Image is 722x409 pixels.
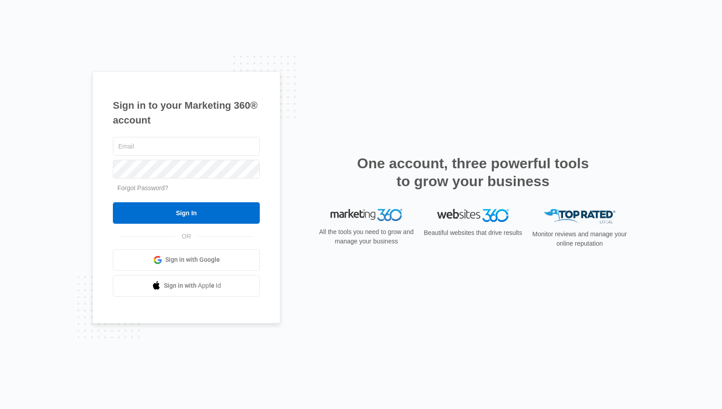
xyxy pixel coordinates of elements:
input: Email [113,137,260,156]
input: Sign In [113,202,260,224]
img: Marketing 360 [331,209,402,222]
a: Sign in with Apple Id [113,275,260,297]
p: Beautiful websites that drive results [423,228,523,238]
h2: One account, three powerful tools to grow your business [354,154,592,190]
img: Websites 360 [437,209,509,222]
span: Sign in with Google [165,255,220,264]
span: Sign in with Apple Id [164,281,221,290]
p: Monitor reviews and manage your online reputation [529,230,630,248]
img: Top Rated Local [544,209,615,224]
span: OR [176,232,198,241]
h1: Sign in to your Marketing 360® account [113,98,260,128]
a: Sign in with Google [113,249,260,271]
p: All the tools you need to grow and manage your business [316,227,417,246]
a: Forgot Password? [117,184,168,192]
